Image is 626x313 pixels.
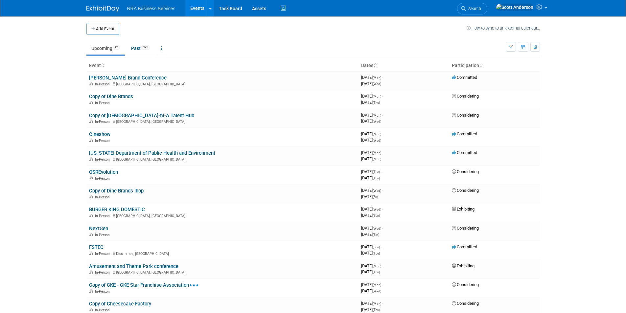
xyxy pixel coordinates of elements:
a: Amusement and Theme Park conference [89,263,178,269]
span: In-Person [95,157,112,162]
a: Copy of Cheesecake Factory [89,301,151,307]
span: [DATE] [361,175,380,180]
span: (Mon) [373,302,381,305]
a: QSREvolution [89,169,118,175]
span: (Wed) [373,227,381,230]
span: 321 [141,45,150,50]
span: Committed [452,244,477,249]
span: [DATE] [361,301,383,306]
span: (Wed) [373,139,381,142]
span: (Mon) [373,114,381,117]
span: In-Person [95,214,112,218]
span: [DATE] [361,288,381,293]
img: In-Person Event [89,270,93,274]
a: Copy of [DEMOGRAPHIC_DATA]-fil-A Talent Hub [89,113,194,119]
span: [DATE] [361,307,380,312]
span: - [382,75,383,80]
a: How to sync to an external calendar... [467,26,540,31]
span: (Mon) [373,157,381,161]
a: [PERSON_NAME] Brand Conference [89,75,167,81]
span: (Thu) [373,176,380,180]
span: [DATE] [361,138,381,143]
img: Scott Anderson [496,4,534,11]
span: In-Person [95,101,112,105]
span: In-Person [95,233,112,237]
span: Committed [452,75,477,80]
a: Copy of Dine Brands Ihop [89,188,144,194]
img: In-Person Event [89,233,93,236]
span: (Tue) [373,252,380,255]
div: [GEOGRAPHIC_DATA], [GEOGRAPHIC_DATA] [89,119,356,124]
span: (Mon) [373,95,381,98]
img: In-Person Event [89,157,93,161]
a: Sort by Start Date [373,63,377,68]
span: - [382,263,383,268]
span: [DATE] [361,113,383,118]
span: (Mon) [373,151,381,155]
a: Copy of CKE - CKE Star Franchise Association [89,282,199,288]
span: Search [466,6,481,11]
span: (Thu) [373,308,380,312]
span: - [382,188,383,193]
div: [GEOGRAPHIC_DATA], [GEOGRAPHIC_DATA] [89,156,356,162]
img: ExhibitDay [86,6,119,12]
span: Considering [452,94,479,99]
a: Upcoming42 [86,42,125,55]
span: [DATE] [361,100,380,105]
span: Exhibiting [452,207,475,212]
span: In-Person [95,120,112,124]
span: - [382,150,383,155]
span: Considering [452,113,479,118]
span: Considering [452,226,479,231]
img: In-Person Event [89,308,93,311]
span: In-Person [95,289,112,294]
span: [DATE] [361,194,378,199]
a: NextGen [89,226,108,232]
span: (Thu) [373,101,380,104]
span: Considering [452,282,479,287]
span: [DATE] [361,251,380,256]
img: In-Person Event [89,252,93,255]
a: Cineshow [89,131,110,137]
span: In-Person [95,82,112,86]
span: [DATE] [361,131,383,136]
span: (Wed) [373,120,381,123]
span: - [382,226,383,231]
span: [DATE] [361,207,383,212]
span: [DATE] [361,263,383,268]
span: [DATE] [361,75,383,80]
span: 42 [113,45,120,50]
span: - [382,282,383,287]
th: Dates [359,60,449,71]
span: Committed [452,131,477,136]
th: Event [86,60,359,71]
span: (Sun) [373,245,380,249]
span: [DATE] [361,150,383,155]
span: - [382,207,383,212]
span: (Wed) [373,289,381,293]
span: (Mon) [373,132,381,136]
th: Participation [449,60,540,71]
span: Committed [452,150,477,155]
span: - [382,131,383,136]
span: - [381,244,382,249]
a: [US_STATE] Department of Public Health and Environment [89,150,215,156]
span: [DATE] [361,232,379,237]
span: Considering [452,169,479,174]
a: Sort by Event Name [101,63,104,68]
a: Past321 [126,42,155,55]
span: In-Person [95,195,112,199]
span: (Wed) [373,189,381,192]
span: [DATE] [361,119,381,123]
span: (Wed) [373,208,381,211]
span: - [382,301,383,306]
span: In-Person [95,308,112,312]
span: (Mon) [373,264,381,268]
span: (Fri) [373,195,378,199]
span: NRA Business Services [127,6,175,11]
span: - [382,113,383,118]
span: In-Person [95,270,112,275]
div: [GEOGRAPHIC_DATA], [GEOGRAPHIC_DATA] [89,269,356,275]
span: - [382,94,383,99]
span: [DATE] [361,213,380,218]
